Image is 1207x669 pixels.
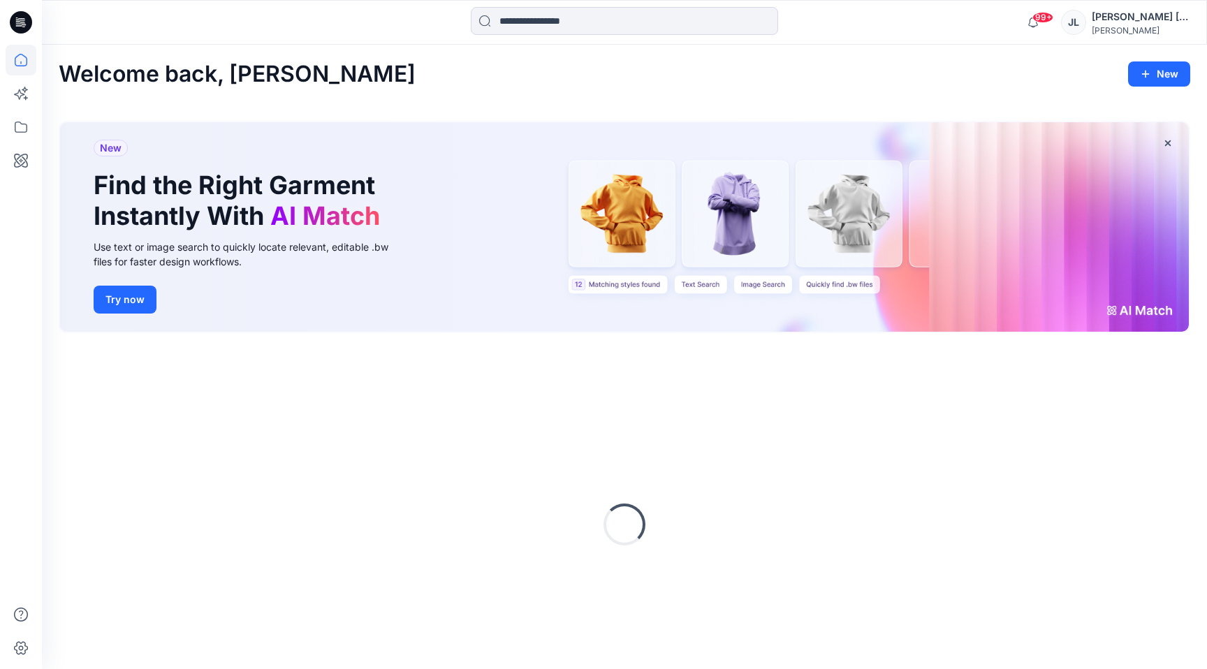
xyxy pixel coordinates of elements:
[1092,25,1190,36] div: [PERSON_NAME]
[94,170,387,230] h1: Find the Right Garment Instantly With
[1128,61,1190,87] button: New
[270,200,380,231] span: AI Match
[100,140,122,156] span: New
[94,286,156,314] button: Try now
[1061,10,1086,35] div: JL
[1092,8,1190,25] div: [PERSON_NAME] [PERSON_NAME]
[59,61,416,87] h2: Welcome back, [PERSON_NAME]
[94,240,408,269] div: Use text or image search to quickly locate relevant, editable .bw files for faster design workflows.
[1032,12,1053,23] span: 99+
